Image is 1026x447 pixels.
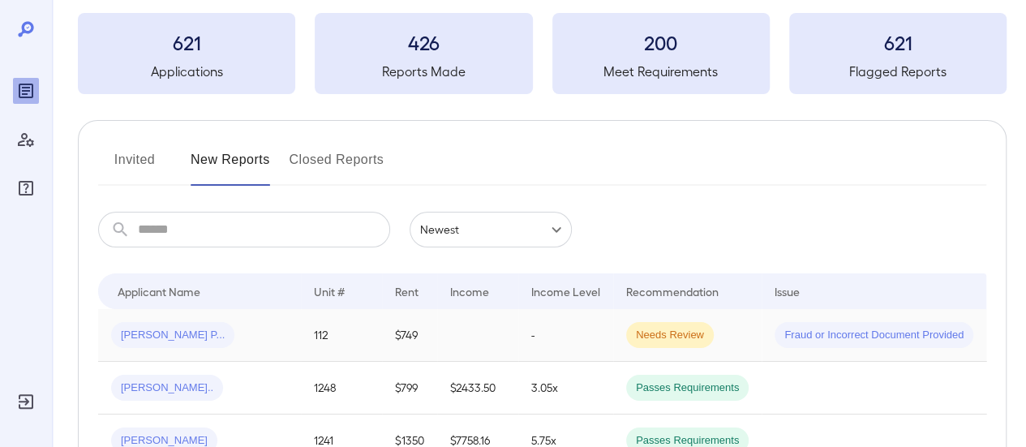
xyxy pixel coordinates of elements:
[13,389,39,415] div: Log Out
[450,282,489,301] div: Income
[191,147,270,186] button: New Reports
[13,78,39,104] div: Reports
[78,13,1007,94] summary: 621Applications426Reports Made200Meet Requirements621Flagged Reports
[13,175,39,201] div: FAQ
[789,29,1007,55] h3: 621
[314,282,345,301] div: Unit #
[290,147,384,186] button: Closed Reports
[775,328,973,343] span: Fraud or Incorrect Document Provided
[78,29,295,55] h3: 621
[518,362,613,415] td: 3.05x
[626,328,714,343] span: Needs Review
[111,380,223,396] span: [PERSON_NAME]..
[789,62,1007,81] h5: Flagged Reports
[531,282,600,301] div: Income Level
[626,380,749,396] span: Passes Requirements
[13,127,39,153] div: Manage Users
[382,362,437,415] td: $799
[395,282,421,301] div: Rent
[118,282,200,301] div: Applicant Name
[437,362,518,415] td: $2433.50
[382,309,437,362] td: $749
[552,62,770,81] h5: Meet Requirements
[775,282,801,301] div: Issue
[518,309,613,362] td: -
[111,328,234,343] span: [PERSON_NAME] P...
[315,29,532,55] h3: 426
[78,62,295,81] h5: Applications
[301,362,382,415] td: 1248
[552,29,770,55] h3: 200
[626,282,719,301] div: Recommendation
[410,212,572,247] div: Newest
[301,309,382,362] td: 112
[98,147,171,186] button: Invited
[315,62,532,81] h5: Reports Made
